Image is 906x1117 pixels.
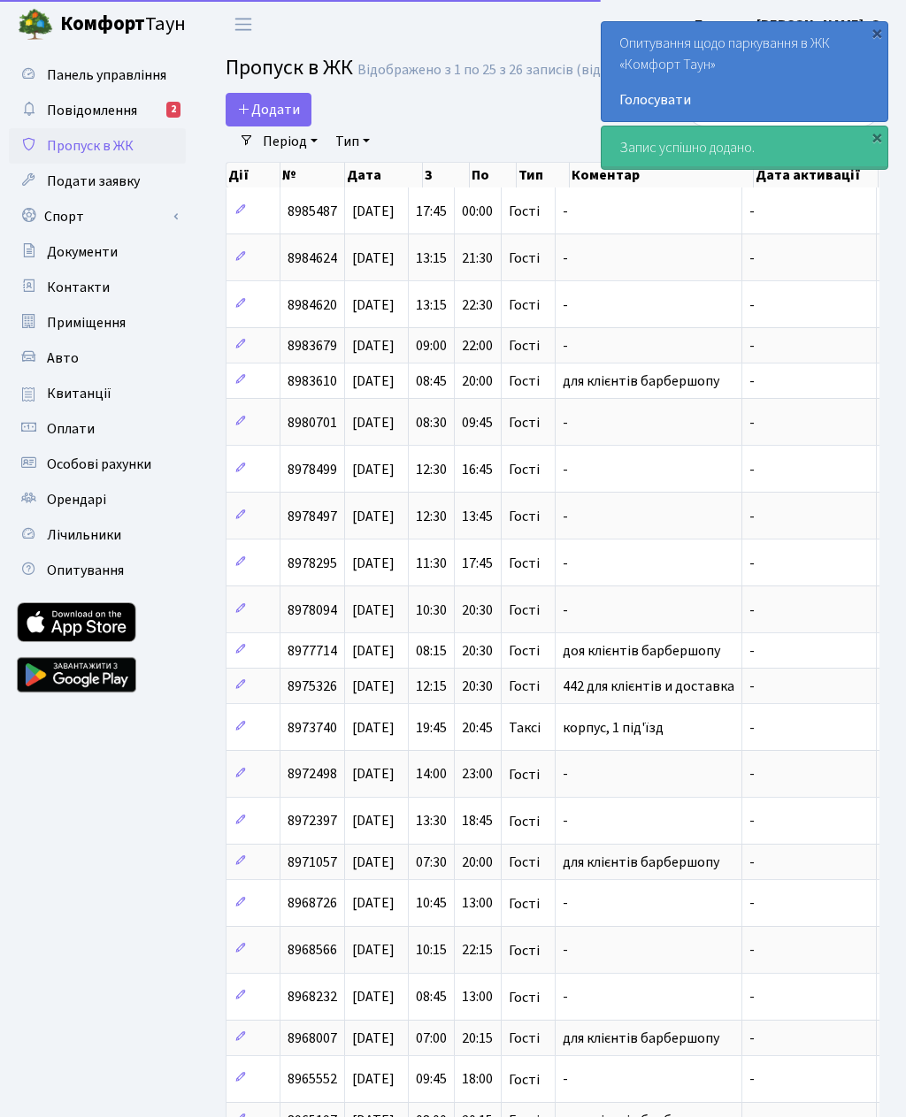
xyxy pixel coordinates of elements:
[517,163,570,187] th: Тип
[47,561,124,580] span: Опитування
[602,22,887,121] div: Опитування щодо паркування в ЖК «Комфорт Таун»
[868,24,886,42] div: ×
[462,371,493,391] span: 20:00
[462,894,493,914] span: 13:00
[749,812,755,831] span: -
[352,601,395,620] span: [DATE]
[47,455,151,474] span: Особові рахунки
[416,413,447,432] span: 08:30
[60,10,186,40] span: Таун
[462,601,493,620] span: 20:30
[619,89,870,111] a: Голосувати
[563,894,568,914] span: -
[47,490,106,509] span: Орендарі
[352,894,395,914] span: [DATE]
[563,249,568,268] span: -
[462,853,493,872] span: 20:00
[749,641,755,661] span: -
[280,163,345,187] th: №
[462,554,493,573] span: 17:45
[462,641,493,661] span: 20:30
[47,384,111,403] span: Квитанції
[47,278,110,297] span: Контакти
[462,988,493,1007] span: 13:00
[602,126,887,169] div: Запис успішно додано.
[509,339,540,353] span: Гості
[352,295,395,315] span: [DATE]
[345,163,424,187] th: Дата
[462,202,493,221] span: 00:00
[416,718,447,738] span: 19:45
[470,163,517,187] th: По
[9,93,186,128] a: Повідомлення2
[462,336,493,356] span: 22:00
[563,336,568,356] span: -
[423,163,470,187] th: З
[288,460,337,479] span: 8978499
[749,507,755,526] span: -
[695,15,885,34] b: Блєдних [PERSON_NAME]. О.
[749,1029,755,1048] span: -
[328,126,377,157] a: Тип
[352,988,395,1007] span: [DATE]
[288,202,337,221] span: 8985487
[462,460,493,479] span: 16:45
[352,249,395,268] span: [DATE]
[226,93,311,126] a: Додати
[509,897,540,911] span: Гості
[357,62,768,79] div: Відображено з 1 по 25 з 26 записів (відфільтровано з 25 записів).
[288,371,337,391] span: 8983610
[9,234,186,270] a: Документи
[509,509,540,524] span: Гості
[288,677,337,696] span: 8975326
[509,721,541,735] span: Таксі
[563,460,568,479] span: -
[288,988,337,1007] span: 8968232
[509,991,540,1005] span: Гості
[352,812,395,831] span: [DATE]
[563,202,568,221] span: -
[416,812,447,831] span: 13:30
[563,941,568,960] span: -
[416,336,447,356] span: 09:00
[352,765,395,784] span: [DATE]
[352,460,395,479] span: [DATE]
[416,765,447,784] span: 14:00
[416,677,447,696] span: 12:15
[563,601,568,620] span: -
[563,1029,719,1048] span: для клієнтів барбершопу
[563,988,568,1007] span: -
[47,419,95,439] span: Оплати
[416,295,447,315] span: 13:15
[749,765,755,784] span: -
[352,1029,395,1048] span: [DATE]
[47,101,137,120] span: Повідомлення
[288,554,337,573] span: 8978295
[288,894,337,914] span: 8968726
[416,641,447,661] span: 08:15
[352,677,395,696] span: [DATE]
[462,941,493,960] span: 22:15
[47,242,118,262] span: Документи
[288,812,337,831] span: 8972397
[9,447,186,482] a: Особові рахунки
[462,812,493,831] span: 18:45
[509,298,540,312] span: Гості
[416,371,447,391] span: 08:45
[18,7,53,42] img: logo.png
[352,507,395,526] span: [DATE]
[416,460,447,479] span: 12:30
[416,853,447,872] span: 07:30
[462,295,493,315] span: 22:30
[462,718,493,738] span: 20:45
[288,1029,337,1048] span: 8968007
[509,815,540,829] span: Гості
[462,1070,493,1090] span: 18:00
[9,128,186,164] a: Пропуск в ЖК
[9,411,186,447] a: Оплати
[47,348,79,368] span: Авто
[352,202,395,221] span: [DATE]
[749,202,755,221] span: -
[416,988,447,1007] span: 08:45
[288,853,337,872] span: 8971057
